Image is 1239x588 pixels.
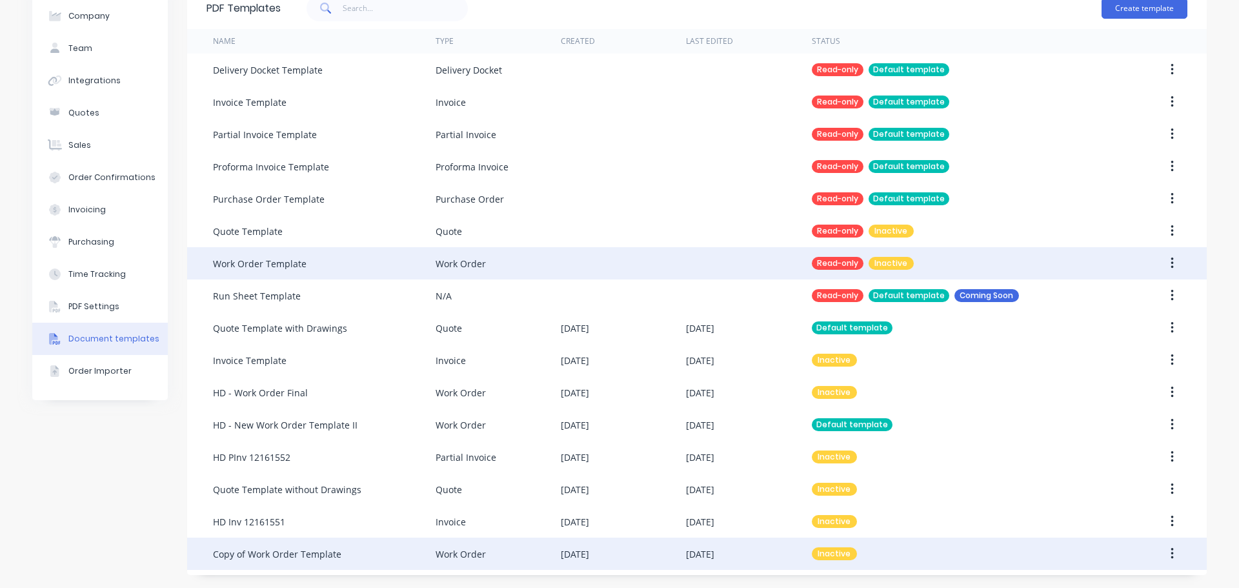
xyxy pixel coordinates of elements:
div: Proforma Invoice Template [213,160,329,174]
div: Inactive [812,354,857,367]
div: Invoice [436,354,466,367]
div: [DATE] [686,354,714,367]
div: Default template [869,96,949,108]
div: Invoicing [68,204,106,216]
div: [DATE] [686,483,714,496]
button: PDF Settings [32,290,168,323]
div: Partial Invoice [436,451,496,464]
div: Proforma Invoice [436,160,509,174]
div: Created [561,35,595,47]
div: Inactive [812,547,857,560]
div: Quote Template [213,225,283,238]
div: Inactive [812,451,857,463]
div: Delivery Docket [436,63,502,77]
div: Purchase Order Template [213,192,325,206]
div: [DATE] [561,515,589,529]
div: Invoice Template [213,354,287,367]
div: Integrations [68,75,121,86]
div: Inactive [869,257,914,270]
button: Purchasing [32,226,168,258]
button: Integrations [32,65,168,97]
div: Default template [812,418,892,431]
div: Order Confirmations [68,172,156,183]
div: Work Order Template [213,257,307,270]
div: N/A [436,289,452,303]
div: [DATE] [561,321,589,335]
button: Order Confirmations [32,161,168,194]
div: [DATE] [561,418,589,432]
div: Read-only [812,160,863,173]
div: Read-only [812,257,863,270]
div: Time Tracking [68,269,126,280]
div: Read-only [812,128,863,141]
div: [DATE] [686,451,714,464]
div: [DATE] [686,321,714,335]
button: Quotes [32,97,168,129]
div: Work Order [436,386,486,400]
div: Type [436,35,454,47]
div: [DATE] [686,386,714,400]
div: Quote [436,483,462,496]
button: Document templates [32,323,168,355]
div: Last Edited [686,35,733,47]
div: Coming Soon [954,289,1019,302]
div: Default template [869,160,949,173]
div: Partial Invoice Template [213,128,317,141]
div: Invoice [436,96,466,109]
div: Quotes [68,107,99,119]
div: Invoice [436,515,466,529]
div: HD Inv 12161551 [213,515,285,529]
button: Order Importer [32,355,168,387]
div: PDF Settings [68,301,119,312]
div: HD - New Work Order Template II [213,418,358,432]
div: Purchasing [68,236,114,248]
div: Partial Invoice [436,128,496,141]
div: Inactive [812,386,857,399]
div: Quote Template with Drawings [213,321,347,335]
div: Default template [869,128,949,141]
div: Default template [869,192,949,205]
div: [DATE] [686,515,714,529]
div: Read-only [812,96,863,108]
div: Default template [812,321,892,334]
div: [DATE] [561,547,589,561]
button: Invoicing [32,194,168,226]
button: Sales [32,129,168,161]
div: Invoice Template [213,96,287,109]
div: Purchase Order [436,192,504,206]
div: Read-only [812,63,863,76]
div: [DATE] [561,386,589,400]
div: Inactive [812,483,857,496]
button: Time Tracking [32,258,168,290]
div: [DATE] [686,547,714,561]
div: Team [68,43,92,54]
div: Work Order [436,547,486,561]
div: Document templates [68,333,159,345]
div: [DATE] [686,418,714,432]
div: [DATE] [561,451,589,464]
div: Order Importer [68,365,132,377]
div: Inactive [812,515,857,528]
div: Copy of Work Order Template [213,547,341,561]
div: Read-only [812,225,863,238]
div: Quote [436,225,462,238]
div: [DATE] [561,354,589,367]
div: Run Sheet Template [213,289,301,303]
button: Team [32,32,168,65]
div: HD - Work Order Final [213,386,308,400]
div: Inactive [869,225,914,238]
div: Name [213,35,236,47]
div: Company [68,10,110,22]
div: Default template [869,289,949,302]
div: Sales [68,139,91,151]
div: Read-only [812,289,863,302]
div: Quote [436,321,462,335]
div: HD PInv 12161552 [213,451,290,464]
div: Work Order [436,418,486,432]
div: Default template [869,63,949,76]
div: PDF Templates [206,1,281,16]
div: Quote Template without Drawings [213,483,361,496]
div: Read-only [812,192,863,205]
div: Delivery Docket Template [213,63,323,77]
div: [DATE] [561,483,589,496]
